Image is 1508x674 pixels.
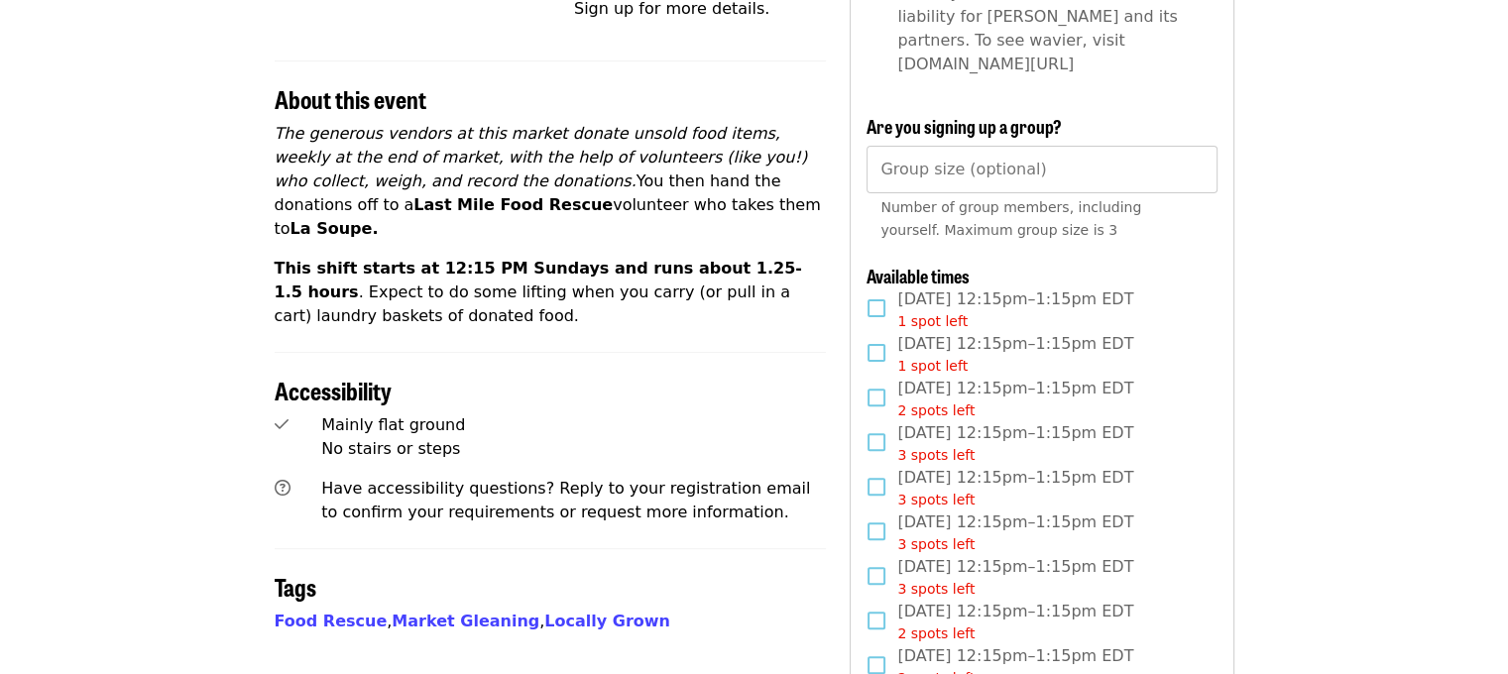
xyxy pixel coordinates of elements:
p: . Expect to do some lifting when you carry (or pull in a cart) laundry baskets of donated food. [275,257,827,328]
p: You then hand the donations off to a volunteer who takes them to [275,122,827,241]
span: Are you signing up a group? [867,113,1062,139]
span: Available times [867,263,970,288]
span: 3 spots left [897,536,975,552]
span: , [275,612,393,630]
span: [DATE] 12:15pm–1:15pm EDT [897,287,1133,332]
span: 3 spots left [897,492,975,507]
span: 1 spot left [897,358,968,374]
a: Locally Grown [544,612,670,630]
span: [DATE] 12:15pm–1:15pm EDT [897,510,1133,555]
input: [object Object] [867,146,1217,193]
span: 3 spots left [897,447,975,463]
span: Accessibility [275,373,392,407]
div: Mainly flat ground [321,413,826,437]
a: Market Gleaning [392,612,539,630]
span: [DATE] 12:15pm–1:15pm EDT [897,377,1133,421]
i: check icon [275,415,289,434]
i: question-circle icon [275,479,290,498]
div: No stairs or steps [321,437,826,461]
span: [DATE] 12:15pm–1:15pm EDT [897,555,1133,600]
span: [DATE] 12:15pm–1:15pm EDT [897,332,1133,377]
span: Have accessibility questions? Reply to your registration email to confirm your requirements or re... [321,479,810,521]
span: Number of group members, including yourself. Maximum group size is 3 [880,199,1141,238]
span: 1 spot left [897,313,968,329]
span: [DATE] 12:15pm–1:15pm EDT [897,421,1133,466]
span: [DATE] 12:15pm–1:15pm EDT [897,600,1133,644]
em: The generous vendors at this market donate unsold food items, weekly at the end of market, with t... [275,124,808,190]
span: 3 spots left [897,581,975,597]
span: 2 spots left [897,625,975,641]
span: Tags [275,569,316,604]
strong: La Soupe. [290,219,379,238]
span: 2 spots left [897,402,975,418]
a: Food Rescue [275,612,388,630]
strong: Last Mile Food Rescue [413,195,613,214]
span: About this event [275,81,426,116]
span: [DATE] 12:15pm–1:15pm EDT [897,466,1133,510]
strong: This shift starts at 12:15 PM Sundays and runs about 1.25-1.5 hours [275,259,802,301]
span: , [392,612,544,630]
